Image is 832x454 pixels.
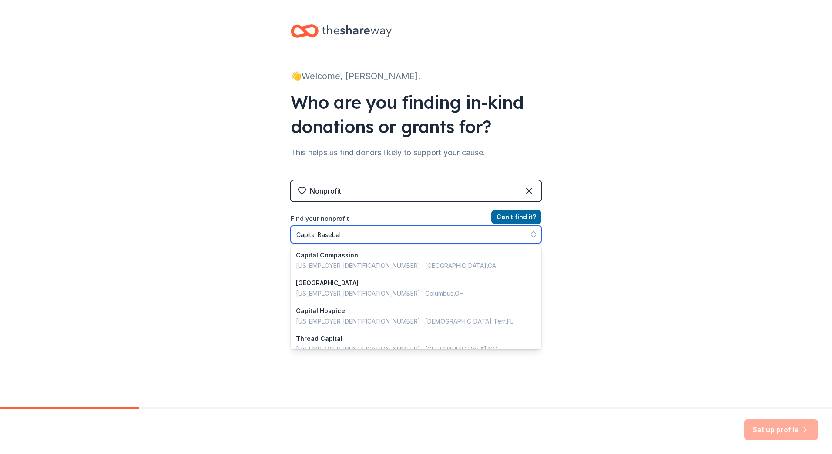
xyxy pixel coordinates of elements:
input: Search by name, EIN, or city [291,226,541,243]
div: [US_EMPLOYER_IDENTIFICATION_NUMBER] · [GEOGRAPHIC_DATA] , NC [296,344,526,354]
div: Thread Capital [296,334,526,344]
div: Capital Hospice [296,306,526,316]
div: [GEOGRAPHIC_DATA] [296,278,526,288]
div: [US_EMPLOYER_IDENTIFICATION_NUMBER] · [DEMOGRAPHIC_DATA] Terr , FL [296,316,526,327]
div: Capital Compassion [296,250,526,260]
div: [US_EMPLOYER_IDENTIFICATION_NUMBER] · Columbus , OH [296,288,526,299]
div: [US_EMPLOYER_IDENTIFICATION_NUMBER] · [GEOGRAPHIC_DATA] , CA [296,260,526,271]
